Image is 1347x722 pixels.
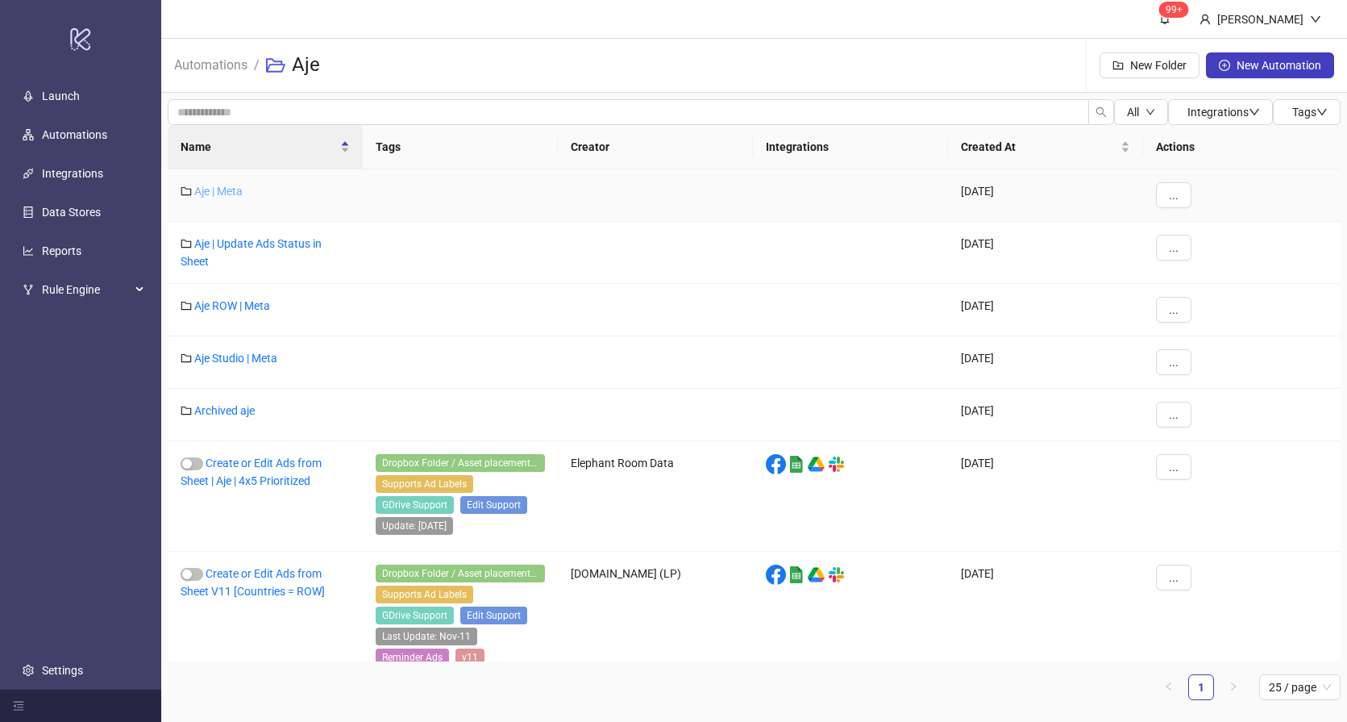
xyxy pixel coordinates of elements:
[376,607,454,624] span: GDrive Support
[1143,125,1341,169] th: Actions
[1156,565,1191,591] button: ...
[194,299,270,312] a: Aje ROW | Meta
[1145,107,1155,117] span: down
[1159,13,1170,24] span: bell
[181,186,192,197] span: folder
[1168,99,1273,125] button: Integrationsdown
[194,352,277,365] a: Aje Studio | Meta
[1211,10,1310,28] div: [PERSON_NAME]
[42,167,103,180] a: Integrations
[376,517,453,535] span: Update: 21-10-2024
[1112,60,1124,71] span: folder-add
[948,222,1143,284] div: [DATE]
[753,125,948,169] th: Integrations
[376,586,473,603] span: Supports Ad Labels
[558,125,753,169] th: Creator
[42,273,131,306] span: Rule Engine
[948,389,1143,441] div: [DATE]
[376,496,454,514] span: GDrive Support
[42,244,81,257] a: Reports
[948,125,1143,169] th: Created At
[1169,571,1179,584] span: ...
[948,552,1143,683] div: [DATE]
[1169,241,1179,254] span: ...
[1206,52,1334,78] button: New Automation
[1273,99,1341,125] button: Tagsdown
[1164,682,1174,691] span: left
[1114,99,1168,125] button: Alldown
[376,454,545,472] span: Dropbox Folder / Asset placement detection
[42,128,107,141] a: Automations
[168,125,363,169] th: Name
[1229,682,1238,691] span: right
[181,567,325,598] a: Create or Edit Ads from Sheet V11 [Countries = ROW]
[1220,674,1246,700] button: right
[948,336,1143,389] div: [DATE]
[1095,106,1107,118] span: search
[1156,297,1191,323] button: ...
[1127,106,1139,119] span: All
[460,607,527,624] span: Edit Support
[376,628,477,645] span: Last Update: Nov-11
[181,238,192,249] span: folder
[1156,454,1191,480] button: ...
[1169,189,1179,202] span: ...
[42,206,101,219] a: Data Stores
[1156,674,1182,700] li: Previous Page
[181,353,192,364] span: folder
[948,169,1143,222] div: [DATE]
[1220,674,1246,700] li: Next Page
[42,90,80,102] a: Launch
[1249,106,1260,118] span: down
[13,700,24,712] span: menu-fold
[455,649,484,666] span: v11
[1189,675,1213,699] a: 1
[1159,2,1189,18] sup: 1683
[1169,408,1179,421] span: ...
[171,55,251,73] a: Automations
[1310,14,1321,25] span: down
[1237,59,1321,72] span: New Automation
[961,138,1117,156] span: Created At
[194,404,255,417] a: Archived aje
[266,56,285,75] span: folder-open
[1169,303,1179,316] span: ...
[948,441,1143,552] div: [DATE]
[1156,402,1191,428] button: ...
[558,441,753,552] div: Elephant Room Data
[460,496,527,514] span: Edit Support
[376,649,449,666] span: Reminder Ads
[948,284,1143,336] div: [DATE]
[194,185,243,198] a: Aje | Meta
[181,300,192,311] span: folder
[23,284,34,295] span: fork
[42,664,83,677] a: Settings
[181,237,322,268] a: Aje | Update Ads Status in Sheet
[1199,14,1211,25] span: user
[1316,106,1328,118] span: down
[1156,349,1191,375] button: ...
[1130,59,1187,72] span: New Folder
[363,125,558,169] th: Tags
[376,565,545,582] span: Dropbox Folder / Asset placement detection
[1169,356,1179,369] span: ...
[1259,674,1341,700] div: Page Size
[181,138,337,156] span: Name
[292,52,320,78] h3: Aje
[254,40,260,91] li: /
[1188,674,1214,700] li: 1
[1187,106,1260,119] span: Integrations
[1292,106,1328,119] span: Tags
[181,405,192,416] span: folder
[1169,461,1179,474] span: ...
[1269,675,1331,699] span: 25 / page
[1156,235,1191,261] button: ...
[1156,182,1191,208] button: ...
[1100,52,1199,78] button: New Folder
[1156,674,1182,700] button: left
[1219,60,1230,71] span: plus-circle
[376,475,473,493] span: Supports Ad Labels
[181,457,322,487] a: Create or Edit Ads from Sheet | Aje | 4x5 Prioritized
[558,552,753,683] div: [DOMAIN_NAME] (LP)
